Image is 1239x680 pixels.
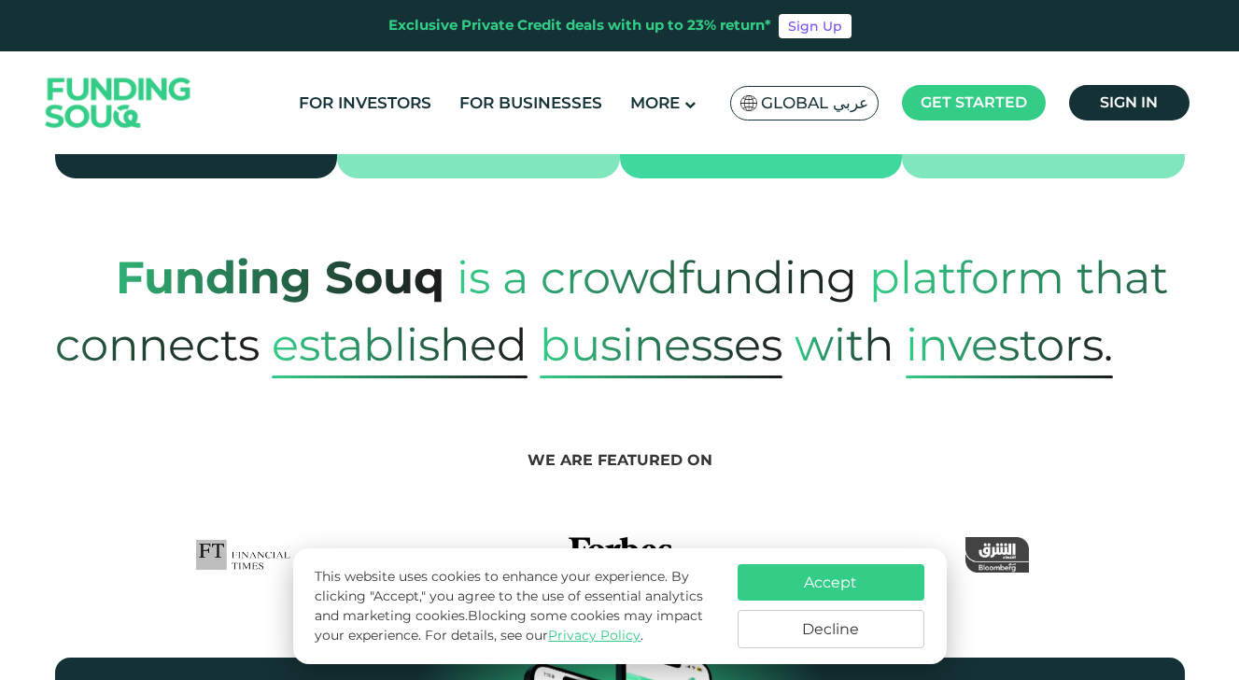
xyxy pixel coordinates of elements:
a: Sign Up [779,14,852,38]
span: Global عربي [761,92,868,114]
img: Forbes Logo [569,537,671,573]
span: Investors. [906,311,1113,378]
div: Exclusive Private Credit deals with up to 23% return* [388,15,771,36]
img: FTLogo Logo [196,537,290,573]
span: More [630,93,680,112]
button: Accept [738,564,924,601]
span: with [795,299,894,390]
img: SA Flag [740,95,757,111]
p: This website uses cookies to enhance your experience. By clicking "Accept," you agree to the use ... [315,567,718,645]
a: For Investors [294,88,436,119]
span: We are featured on [528,451,712,469]
img: Logo [27,56,210,150]
a: Privacy Policy [548,627,641,644]
a: For Businesses [455,88,607,119]
span: platform that connects [55,232,1168,390]
span: established [272,311,528,378]
span: Businesses [540,311,782,378]
a: Sign in [1069,85,1190,120]
strong: Funding Souq [116,250,444,305]
span: For details, see our . [425,627,643,644]
span: Get started [921,93,1027,111]
span: Sign in [1100,93,1158,111]
img: Asharq Business Logo [965,537,1029,573]
span: Blocking some cookies may impact your experience. [315,607,703,644]
button: Decline [738,610,924,648]
span: is a crowdfunding [457,232,857,323]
